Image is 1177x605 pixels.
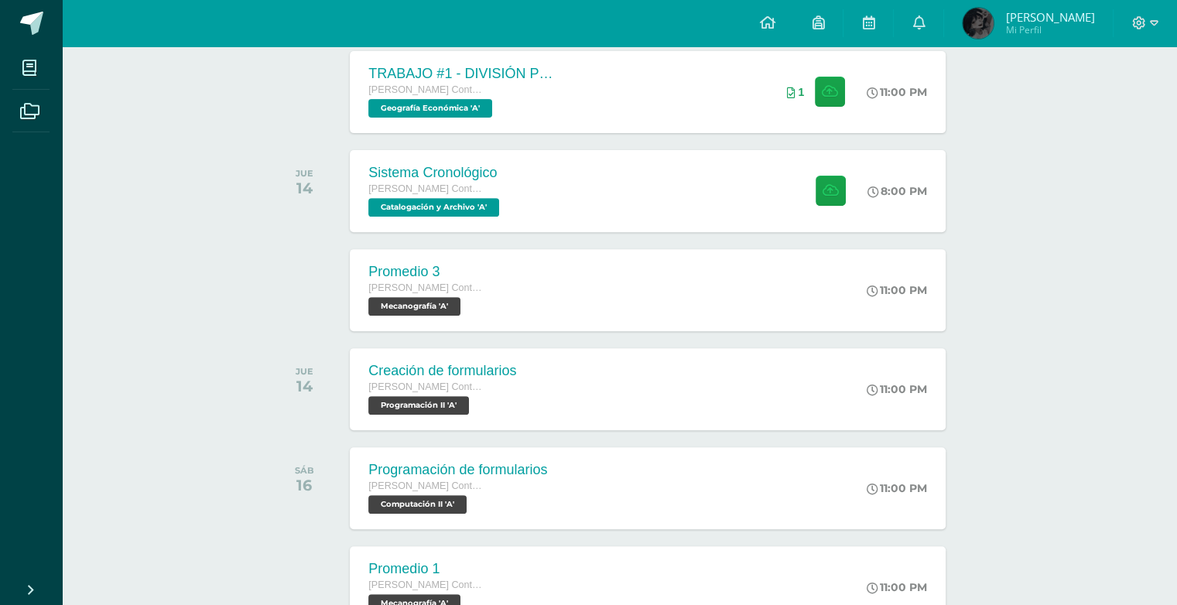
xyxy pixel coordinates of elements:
div: Sistema Cronológico [368,165,503,181]
div: SÁB [295,465,314,476]
img: b02d11c1ebd4f991373ec5e5e5f19be1.png [963,8,994,39]
span: [PERSON_NAME] Contador con Orientación en Computación [368,381,484,392]
div: 11:00 PM [867,85,927,99]
span: Geografía Económica 'A' [368,99,492,118]
span: [PERSON_NAME] Contador con Orientación en Computación [368,282,484,293]
div: 11:00 PM [867,580,927,594]
div: 16 [295,476,314,494]
div: 8:00 PM [867,184,927,198]
span: [PERSON_NAME] Contador con Orientación en Computación [368,579,484,590]
div: 11:00 PM [867,283,927,297]
div: 14 [296,179,313,197]
div: 14 [296,377,313,395]
div: Programación de formularios [368,462,547,478]
div: Promedio 1 [368,561,484,577]
div: Archivos entregados [786,86,804,98]
div: 11:00 PM [867,481,927,495]
span: Mecanografía 'A' [368,297,460,316]
span: [PERSON_NAME] [1005,9,1094,25]
div: JUE [296,366,313,377]
span: [PERSON_NAME] Contador con Orientación en Computación [368,480,484,491]
div: Creación de formularios [368,363,516,379]
span: 1 [798,86,804,98]
span: Catalogación y Archivo 'A' [368,198,499,217]
div: 11:00 PM [867,382,927,396]
span: Mi Perfil [1005,23,1094,36]
span: [PERSON_NAME] Contador con Orientación en Computación [368,183,484,194]
span: Programación II 'A' [368,396,469,415]
span: Computación II 'A' [368,495,467,514]
span: [PERSON_NAME] Contador con Orientación en Computación [368,84,484,95]
div: Promedio 3 [368,264,484,280]
div: TRABAJO #1 - DIVISIÓN POLÍTICA DEL MUNDO [368,66,554,82]
div: JUE [296,168,313,179]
